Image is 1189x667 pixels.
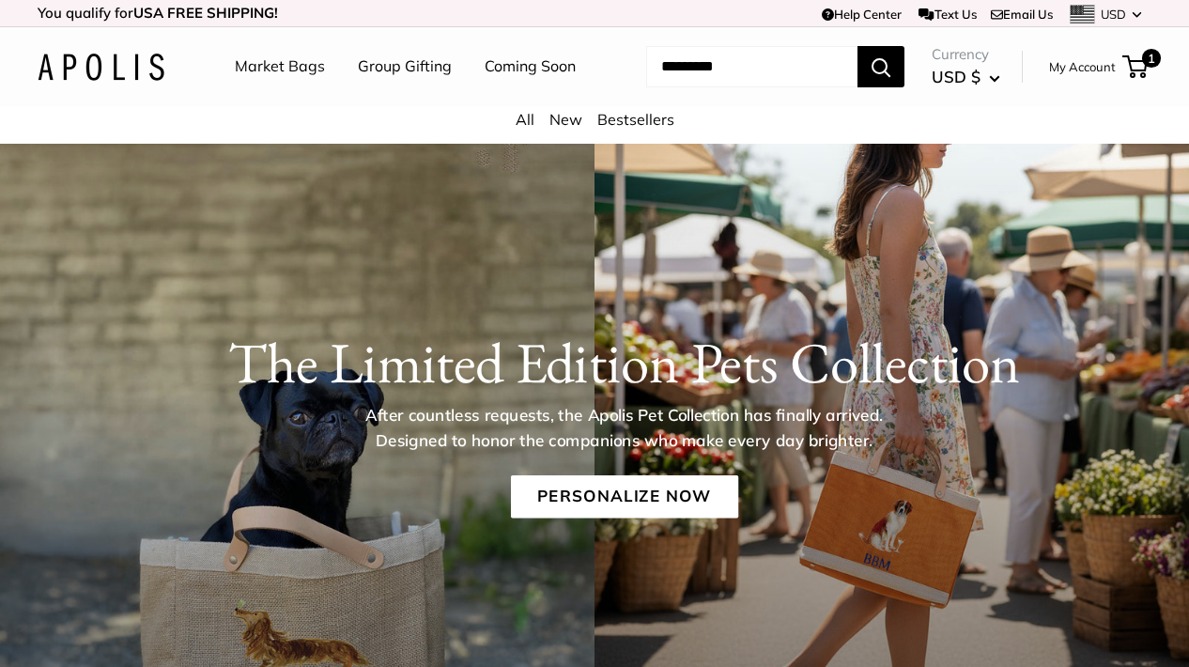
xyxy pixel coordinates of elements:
[597,110,674,129] a: Bestsellers
[932,41,1000,68] span: Currency
[1124,55,1148,78] a: 1
[38,54,164,81] img: Apolis
[822,7,902,22] a: Help Center
[1142,49,1161,68] span: 1
[235,53,325,81] a: Market Bags
[1049,55,1116,78] a: My Account
[358,53,452,81] a: Group Gifting
[95,329,1153,396] h1: The Limited Edition Pets Collection
[485,53,576,81] a: Coming Soon
[334,403,915,453] p: After countless requests, the Apolis Pet Collection has finally arrived. Designed to honor the co...
[857,46,904,87] button: Search
[932,62,1000,92] button: USD $
[646,46,857,87] input: Search...
[511,475,738,519] a: Personalize Now
[133,4,278,22] strong: USA FREE SHIPPING!
[549,110,582,129] a: New
[516,110,534,129] a: All
[919,7,976,22] a: Text Us
[932,67,981,86] span: USD $
[1101,7,1126,22] span: USD
[991,7,1053,22] a: Email Us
